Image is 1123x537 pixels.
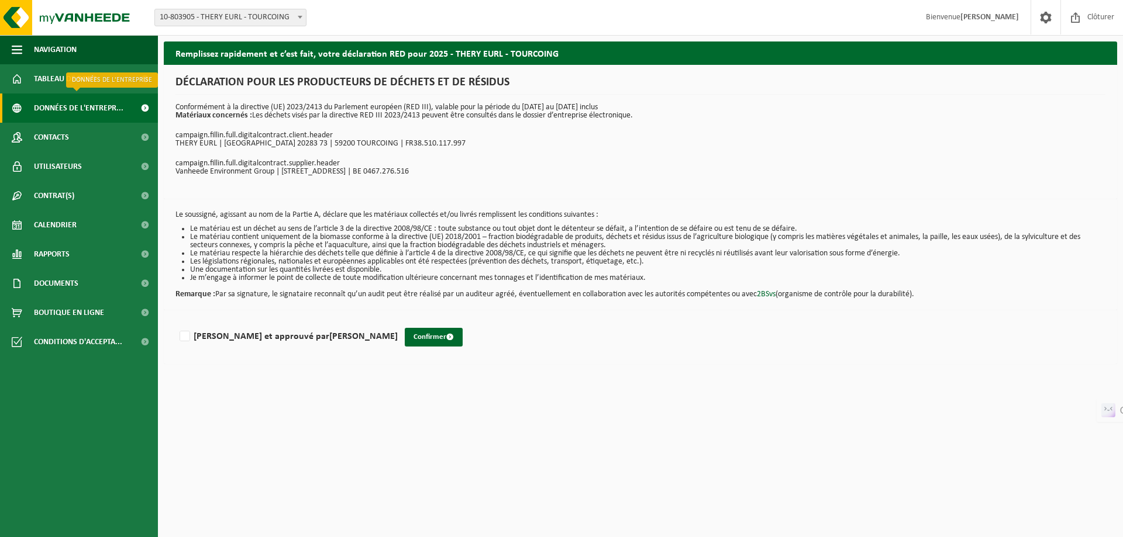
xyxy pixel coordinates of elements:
p: campaign.fillin.full.digitalcontract.supplier.header [175,160,1105,168]
p: THERY EURL | [GEOGRAPHIC_DATA] 20283 73 | 59200 TOURCOING | FR38.510.117.997 [175,140,1105,148]
span: Contrat(s) [34,181,74,210]
li: Une documentation sur les quantités livrées est disponible. [190,266,1105,274]
p: Par sa signature, le signataire reconnaît qu’un audit peut être réalisé par un auditeur agréé, év... [175,282,1105,299]
li: Les législations régionales, nationales et européennes applicables ont été respectées (prévention... [190,258,1105,266]
h1: DÉCLARATION POUR LES PRODUCTEURS DE DÉCHETS ET DE RÉSIDUS [175,77,1105,95]
span: 10-803905 - THERY EURL - TOURCOING [155,9,306,26]
h2: Remplissez rapidement et c’est fait, votre déclaration RED pour 2025 - THERY EURL - TOURCOING [164,41,1117,64]
span: Utilisateurs [34,152,82,181]
li: Je m’engage à informer le point de collecte de toute modification ultérieure concernant mes tonna... [190,274,1105,282]
span: Tableau de bord [34,64,97,93]
span: Contacts [34,123,69,152]
label: [PERSON_NAME] et approuvé par [177,328,398,345]
p: Vanheede Environment Group | [STREET_ADDRESS] | BE 0467.276.516 [175,168,1105,176]
button: Confirmer [405,328,463,347]
span: Conditions d'accepta... [34,327,122,356]
li: Le matériau est un déchet au sens de l’article 3 de la directive 2008/98/CE : toute substance ou ... [190,225,1105,233]
span: Données de l'entrepr... [34,93,123,123]
a: 2BSvs [757,290,776,299]
p: Conformément à la directive (UE) 2023/2413 du Parlement européen (RED III), valable pour la pério... [175,103,1105,120]
li: Le matériau respecte la hiérarchie des déchets telle que définie à l’article 4 de la directive 20... [190,250,1105,258]
strong: Matériaux concernés : [175,111,252,120]
p: Le soussigné, agissant au nom de la Partie A, déclare que les matériaux collectés et/ou livrés re... [175,211,1105,219]
span: Documents [34,269,78,298]
p: campaign.fillin.full.digitalcontract.client.header [175,131,1105,140]
strong: [PERSON_NAME] [329,332,398,341]
strong: [PERSON_NAME] [960,13,1019,22]
span: Navigation [34,35,77,64]
span: Rapports [34,240,70,269]
span: Boutique en ligne [34,298,104,327]
span: Calendrier [34,210,77,240]
span: 10-803905 - THERY EURL - TOURCOING [154,9,306,26]
strong: Remarque : [175,290,215,299]
li: Le matériau contient uniquement de la biomasse conforme à la directive (UE) 2018/2001 – fraction ... [190,233,1105,250]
